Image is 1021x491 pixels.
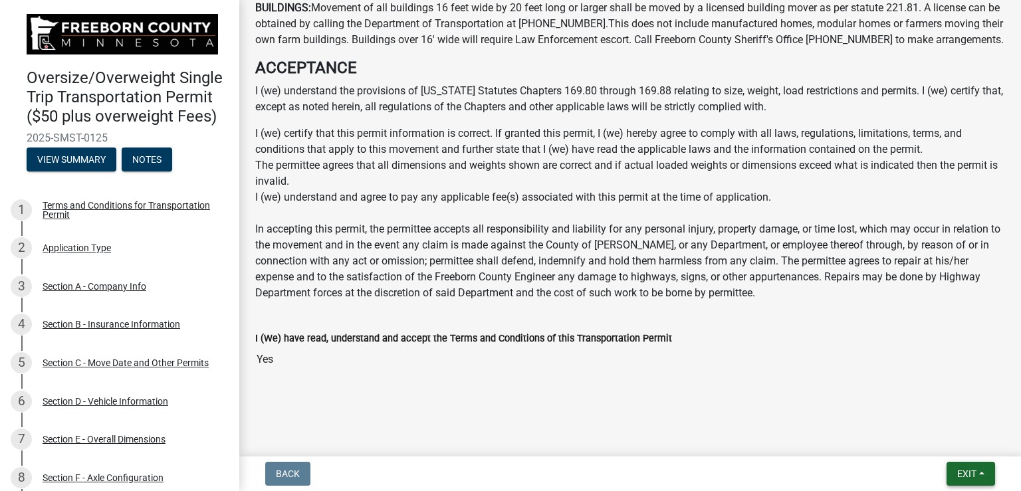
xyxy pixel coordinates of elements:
div: Section F - Axle Configuration [43,473,164,482]
button: Exit [947,462,995,486]
div: Terms and Conditions for Transportation Permit [43,201,218,219]
wm-modal-confirm: Summary [27,155,116,165]
button: Back [265,462,310,486]
strong: ACCEPTANCE [255,58,357,77]
button: View Summary [27,147,116,171]
label: I (We) have read, understand and accept the Terms and Conditions of this Transportation Permit [255,334,672,344]
strong: BUILDINGS: [255,1,311,14]
div: 6 [11,391,32,412]
div: 4 [11,314,32,335]
wm-modal-confirm: Notes [122,155,172,165]
div: Section E - Overall Dimensions [43,435,166,444]
button: Notes [122,147,172,171]
div: Section C - Move Date and Other Permits [43,358,209,367]
div: 8 [11,467,32,488]
p: I (we) understand the provisions of [US_STATE] Statutes Chapters 169.80 through 169.88 relating t... [255,83,1005,115]
div: Section B - Insurance Information [43,320,180,329]
div: Application Type [43,243,111,252]
span: 2025-SMST-0125 [27,132,213,144]
div: 2 [11,237,32,258]
div: 5 [11,352,32,373]
span: Exit [957,468,976,479]
div: 1 [11,199,32,221]
div: 7 [11,429,32,450]
span: Back [276,468,300,479]
div: Section A - Company Info [43,282,146,291]
img: Freeborn County, Minnesota [27,14,218,54]
div: 3 [11,276,32,297]
p: I (we) certify that this permit information is correct. If granted this permit, I (we) hereby agr... [255,126,1005,301]
div: Section D - Vehicle Information [43,397,168,406]
h4: Oversize/Overweight Single Trip Transportation Permit ($50 plus overweight Fees) [27,68,229,126]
